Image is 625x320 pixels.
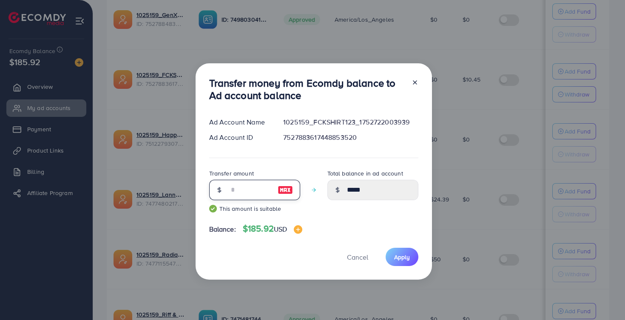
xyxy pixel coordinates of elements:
span: Balance: [209,224,236,234]
img: guide [209,205,217,212]
small: This amount is suitable [209,204,300,213]
div: Ad Account ID [202,133,277,142]
div: 7527883617448853520 [276,133,425,142]
label: Total balance in ad account [327,169,403,178]
span: Apply [394,253,410,261]
button: Cancel [336,248,379,266]
div: Ad Account Name [202,117,277,127]
h4: $185.92 [243,224,303,234]
button: Apply [386,248,418,266]
iframe: Chat [589,282,619,314]
label: Transfer amount [209,169,254,178]
div: 1025159_FCKSHIRT123_1752722003939 [276,117,425,127]
span: Cancel [347,252,368,262]
img: image [278,185,293,195]
h3: Transfer money from Ecomdy balance to Ad account balance [209,77,405,102]
span: USD [274,224,287,234]
img: image [294,225,302,234]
